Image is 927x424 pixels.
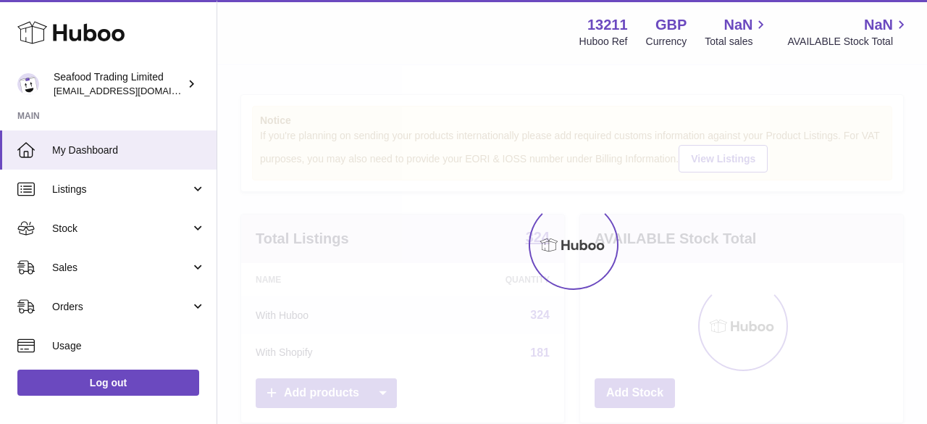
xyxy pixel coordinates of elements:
[17,73,39,95] img: internalAdmin-13211@internal.huboo.com
[17,370,199,396] a: Log out
[52,339,206,353] span: Usage
[52,261,190,275] span: Sales
[787,15,910,49] a: NaN AVAILABLE Stock Total
[52,144,206,157] span: My Dashboard
[587,15,628,35] strong: 13211
[54,70,184,98] div: Seafood Trading Limited
[52,183,190,196] span: Listings
[705,35,769,49] span: Total sales
[52,222,190,236] span: Stock
[705,15,769,49] a: NaN Total sales
[579,35,628,49] div: Huboo Ref
[723,15,752,35] span: NaN
[52,300,190,314] span: Orders
[54,85,213,96] span: [EMAIL_ADDRESS][DOMAIN_NAME]
[864,15,893,35] span: NaN
[655,15,687,35] strong: GBP
[787,35,910,49] span: AVAILABLE Stock Total
[646,35,687,49] div: Currency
